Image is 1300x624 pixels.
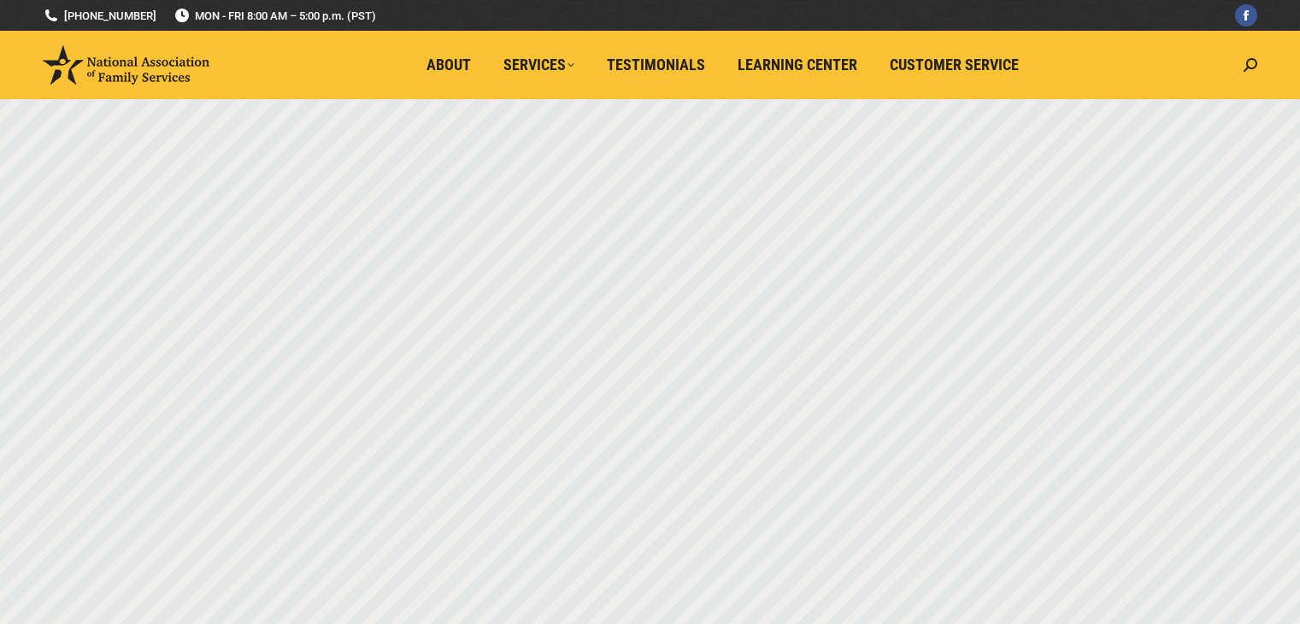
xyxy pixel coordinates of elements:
span: Learning Center [738,56,857,74]
a: Facebook page opens in new window [1235,4,1257,26]
span: Customer Service [890,56,1019,74]
a: [PHONE_NUMBER] [43,8,156,24]
a: Customer Service [878,49,1031,81]
span: Services [503,56,574,74]
a: Learning Center [726,49,869,81]
a: Testimonials [595,49,717,81]
span: About [426,56,471,74]
span: MON - FRI 8:00 AM – 5:00 p.m. (PST) [174,8,376,24]
img: National Association of Family Services [43,45,209,85]
span: Testimonials [607,56,705,74]
a: About [415,49,483,81]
